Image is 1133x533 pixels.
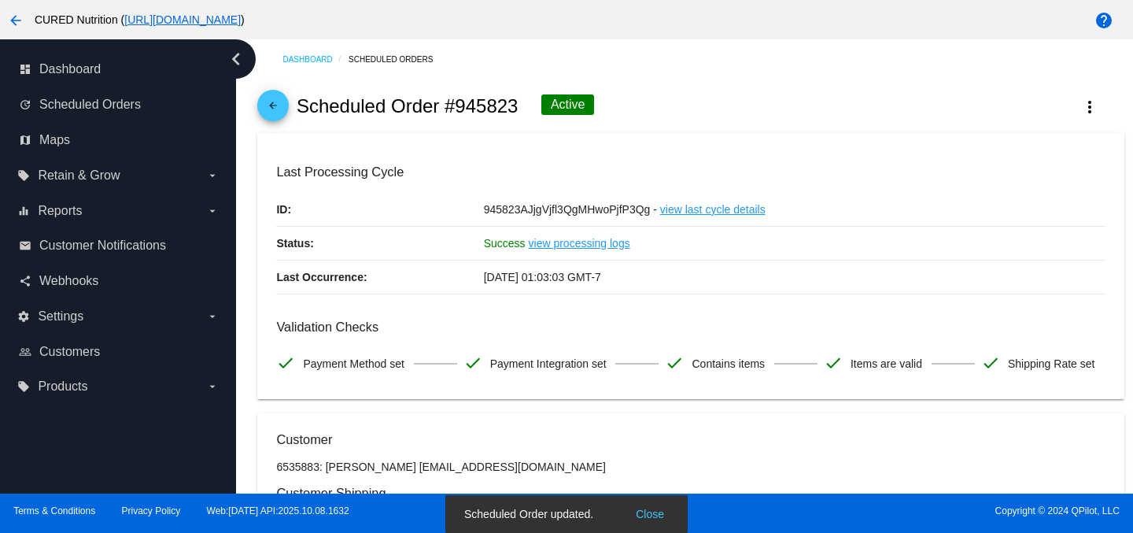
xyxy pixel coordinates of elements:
span: Shipping Rate set [1008,347,1095,380]
a: Terms & Conditions [13,505,95,516]
h2: Scheduled Order #945823 [297,95,519,117]
h3: Customer [276,432,1105,447]
mat-icon: more_vert [1080,98,1099,117]
span: Payment Integration set [490,347,607,380]
p: Last Occurrence: [276,261,483,294]
mat-icon: check [981,353,1000,372]
i: email [19,239,31,252]
a: email Customer Notifications [19,233,219,258]
h3: Validation Checks [276,320,1105,335]
i: share [19,275,31,287]
span: Payment Method set [303,347,404,380]
p: Status: [276,227,483,260]
div: Active [541,94,595,115]
simple-snack-bar: Scheduled Order updated. [464,506,669,522]
i: arrow_drop_down [206,380,219,393]
span: 945823AJjgVjfl3QgMHwoPjfP3Qg - [484,203,657,216]
mat-icon: check [665,353,684,372]
span: CURED Nutrition ( ) [35,13,245,26]
i: map [19,134,31,146]
a: people_outline Customers [19,339,219,365]
span: Customer Notifications [39,239,166,253]
mat-icon: check [276,353,295,372]
a: view last cycle details [660,193,766,226]
mat-icon: arrow_back [6,11,25,30]
i: settings [17,310,30,323]
span: Reports [38,204,82,218]
span: Customers [39,345,100,359]
span: Webhooks [39,274,98,288]
mat-icon: check [463,353,482,372]
i: equalizer [17,205,30,217]
p: 6535883: [PERSON_NAME] [EMAIL_ADDRESS][DOMAIN_NAME] [276,461,1105,473]
span: Items are valid [851,347,922,380]
i: people_outline [19,346,31,358]
span: Copyright © 2024 QPilot, LLC [580,505,1120,516]
span: Retain & Grow [38,168,120,183]
a: [URL][DOMAIN_NAME] [124,13,241,26]
a: share Webhooks [19,268,219,294]
span: Maps [39,133,70,147]
span: Dashboard [39,62,101,76]
mat-icon: arrow_back [264,100,282,119]
span: Contains items [692,347,765,380]
h3: Customer Shipping [276,486,1105,501]
i: local_offer [17,380,30,393]
i: arrow_drop_down [206,169,219,182]
i: local_offer [17,169,30,182]
i: update [19,98,31,111]
i: arrow_drop_down [206,310,219,323]
p: ID: [276,193,483,226]
span: [DATE] 01:03:03 GMT-7 [484,271,601,283]
mat-icon: help [1094,11,1113,30]
a: map Maps [19,128,219,153]
span: Scheduled Orders [39,98,141,112]
a: dashboard Dashboard [19,57,219,82]
span: Settings [38,309,83,324]
a: Dashboard [282,47,349,72]
i: dashboard [19,63,31,76]
span: Success [484,237,526,250]
mat-icon: check [824,353,843,372]
button: Close [631,506,669,522]
a: view processing logs [529,227,630,260]
a: Scheduled Orders [349,47,447,72]
a: update Scheduled Orders [19,92,219,117]
a: Web:[DATE] API:2025.10.08.1632 [207,505,349,516]
h3: Last Processing Cycle [276,165,1105,180]
i: chevron_left [223,46,249,72]
i: arrow_drop_down [206,205,219,217]
a: Privacy Policy [122,505,181,516]
span: Products [38,379,87,394]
